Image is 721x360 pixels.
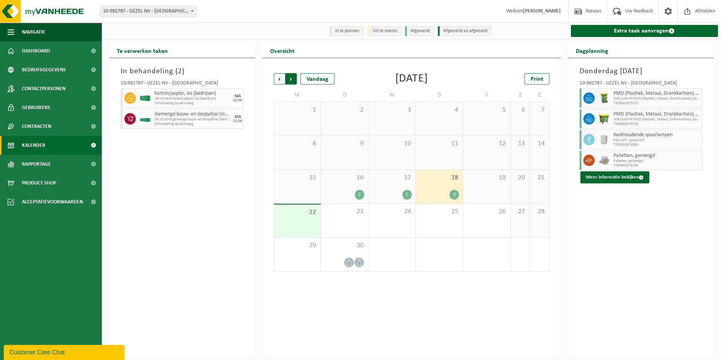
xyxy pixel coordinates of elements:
div: MA [235,115,241,119]
img: IC-CB-CU [598,134,610,145]
span: 27 [514,208,526,216]
span: Navigatie [22,23,45,42]
span: 14 [534,140,545,148]
span: Gebruikers [22,98,50,117]
img: HK-XC-20-GN-00 [140,116,151,122]
span: 6 [514,106,526,114]
h3: Donderdag [DATE] [580,66,703,77]
span: 1 [278,106,317,114]
span: Product Shop [22,174,56,192]
span: 13 [514,140,526,148]
li: Uit te voeren [367,26,401,36]
span: 10-982787 - GEZEL NV - BUGGENHOUT [100,6,196,17]
li: Afgewerkt en afgemeld [438,26,491,36]
span: 3 [372,106,412,114]
span: 2 [178,68,182,75]
span: 25 [420,208,459,216]
span: 12 [467,140,506,148]
span: 24 [372,208,412,216]
span: 11 [420,140,459,148]
div: Vandaag [301,73,334,85]
td: Z [511,88,530,102]
span: Acceptatievoorwaarden [22,192,83,211]
li: Afgewerkt [405,26,434,36]
div: 10-982787 - GEZEL NV - [GEOGRAPHIC_DATA] [580,81,703,88]
h3: In behandeling ( ) [121,66,244,77]
span: T250002675315 [614,101,700,106]
span: WB-1100-HP PMD (Plastiek, Metaal, Drankkartons) (bedrijven) [614,97,700,101]
div: 22/09 [233,119,242,123]
span: 4 [420,106,459,114]
h2: Te verwerken taken [109,43,175,58]
div: 2 [355,190,364,200]
div: 10-982787 - GEZEL NV - [GEOGRAPHIC_DATA] [121,81,244,88]
span: HK-XC-20-G gemengd bouw- en sloopafval (inert en niet inert) [155,117,230,122]
span: Dashboard [22,42,50,60]
span: 7 [534,106,545,114]
span: 15 [278,174,317,182]
span: 17 [372,174,412,182]
img: HK-XC-40-GN-00 [140,95,151,101]
span: 22 [278,208,317,217]
td: M [274,88,321,102]
span: Kalender [22,136,45,155]
span: Palletten, gemengd [614,159,700,163]
h2: Dagplanning [568,43,616,58]
span: WB-1100-HP PMD (Plastiek, Metaal, Drankkartons) (bedrijven) [614,117,700,122]
a: Print [525,73,549,85]
h2: Overzicht [262,43,302,58]
span: Omwisseling op aanvraag [155,122,230,126]
td: D [321,88,368,102]
span: T250002678106 [614,163,700,168]
td: V [463,88,511,102]
span: Bedrijfsgegevens [22,60,66,79]
span: 28 [534,208,545,216]
div: 4 [449,190,459,200]
span: PMD (Plastiek, Metaal, Drankkartons) (bedrijven) [614,91,700,97]
span: 26 [467,208,506,216]
span: 16 [325,174,364,182]
td: Z [530,88,549,102]
span: PMD (Plastiek, Metaal, Drankkartons) (bedrijven) [614,111,700,117]
span: 9 [325,140,364,148]
li: In te plannen [330,26,364,36]
span: Print [531,76,543,82]
button: Meer informatie bekijken [580,171,649,183]
span: Volgende [285,73,297,85]
span: Palletten, gemengd [614,153,700,159]
span: 5 [467,106,506,114]
div: MA [235,94,241,98]
img: WB-0240-HPE-GN-50 [598,92,610,104]
iframe: chat widget [4,343,126,360]
a: Extra taak aanvragen [571,25,718,37]
div: 2 [402,190,412,200]
span: 30 [325,242,364,250]
span: Vorige [274,73,285,85]
span: Contactpersonen [22,79,66,98]
span: 29 [278,242,317,250]
span: Kwikhoudende spaarlampen [614,132,700,138]
td: W [368,88,416,102]
strong: [PERSON_NAME] [523,8,561,14]
span: 18 [420,174,459,182]
span: T250002675315 [614,122,700,126]
span: 23 [325,208,364,216]
span: T250002674065 [614,143,700,147]
span: HK-XC-40-G karton/papier, los (bedrijven) [155,97,230,101]
span: Karton/papier, los (bedrijven) [155,91,230,97]
span: 8 [278,140,317,148]
div: [DATE] [395,73,428,85]
span: 10 [372,140,412,148]
span: 20 [514,174,526,182]
span: 2 [325,106,364,114]
span: Gemengd bouw- en sloopafval (inert en niet inert) [155,111,230,117]
img: LP-PA-00000-WDN-11 [598,155,610,166]
span: Contracten [22,117,51,136]
span: 19 [467,174,506,182]
td: D [416,88,463,102]
div: 22/09 [233,98,242,102]
span: Rapportage [22,155,51,174]
span: 21 [534,174,545,182]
